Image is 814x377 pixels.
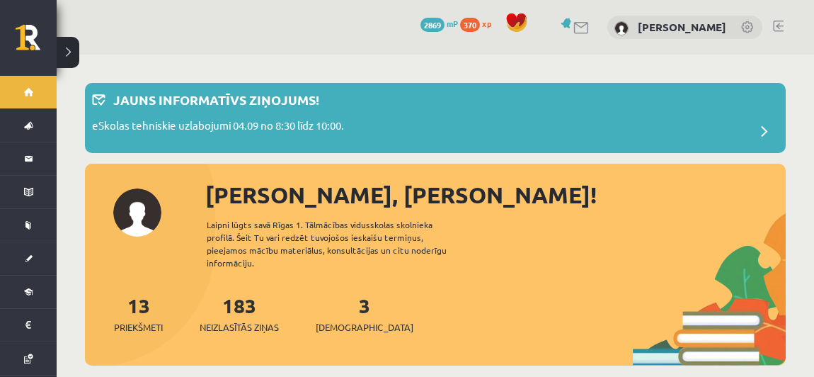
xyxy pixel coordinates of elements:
[92,118,344,137] p: eSkolas tehniskie uzlabojumi 04.09 no 8:30 līdz 10:00.
[482,18,491,29] span: xp
[207,218,471,269] div: Laipni lūgts savā Rīgas 1. Tālmācības vidusskolas skolnieka profilā. Šeit Tu vari redzēt tuvojošo...
[200,320,279,334] span: Neizlasītās ziņas
[92,90,779,146] a: Jauns informatīvs ziņojums! eSkolas tehniskie uzlabojumi 04.09 no 8:30 līdz 10:00.
[638,20,726,34] a: [PERSON_NAME]
[200,293,279,334] a: 183Neizlasītās ziņas
[113,90,319,109] p: Jauns informatīvs ziņojums!
[420,18,445,32] span: 2869
[16,25,57,60] a: Rīgas 1. Tālmācības vidusskola
[460,18,498,29] a: 370 xp
[316,320,413,334] span: [DEMOGRAPHIC_DATA]
[114,293,163,334] a: 13Priekšmeti
[614,21,629,35] img: Kjāra Paula Želubovska
[316,293,413,334] a: 3[DEMOGRAPHIC_DATA]
[447,18,458,29] span: mP
[205,178,786,212] div: [PERSON_NAME], [PERSON_NAME]!
[420,18,458,29] a: 2869 mP
[460,18,480,32] span: 370
[114,320,163,334] span: Priekšmeti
